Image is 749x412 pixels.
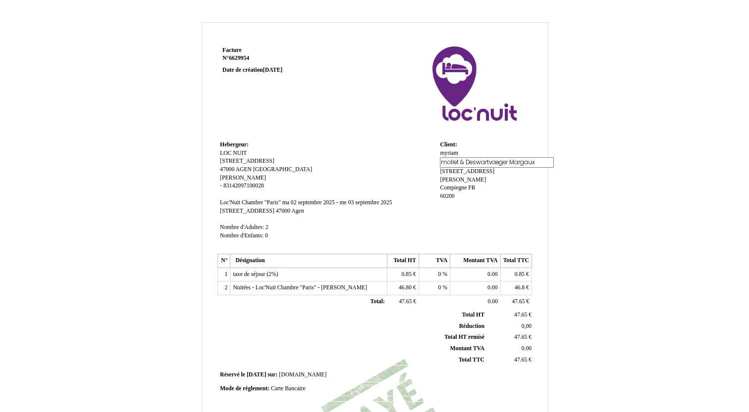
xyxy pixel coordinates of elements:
[220,175,266,181] span: [PERSON_NAME]
[291,208,304,214] span: Agen
[486,332,534,343] td: €
[218,268,230,281] td: 1
[459,323,484,329] span: Réduction
[515,284,525,291] span: 46.8
[522,345,532,352] span: 0.00
[462,312,484,318] span: Total HT
[222,54,341,62] strong: N°
[500,268,532,281] td: €
[419,281,450,295] td: %
[514,357,527,363] span: 47.65
[500,254,532,268] th: Total TTC
[438,271,441,277] span: 0
[514,312,527,318] span: 47.65
[419,254,450,268] th: TVA
[387,268,419,281] td: €
[387,295,419,309] td: €
[440,168,494,183] span: [STREET_ADDRESS][PERSON_NAME]
[399,284,412,291] span: 46.80
[440,150,458,156] span: myriam
[276,208,290,214] span: 47000
[420,46,530,121] img: logo
[220,385,269,392] span: Mode de règlement:
[220,199,281,206] span: Loc'Nuit Chambre "Paris"
[220,150,247,156] span: LOC NUIT
[218,254,230,268] th: N°
[500,281,532,295] td: €
[450,254,500,268] th: Montant TVA
[514,334,527,340] span: 47.65
[370,298,384,305] span: Total:
[487,271,497,277] span: 0.00
[387,254,419,268] th: Total HT
[440,184,467,191] span: Compiegne
[236,166,252,173] span: AGEN
[220,141,249,148] span: Hebergeur:
[266,224,268,230] span: 2
[220,166,234,173] span: 47000
[222,67,282,73] strong: Date de création
[279,371,326,378] span: [DOMAIN_NAME]
[486,354,534,366] td: €
[222,47,242,53] span: Facture
[267,371,277,378] span: sur:
[223,183,264,189] span: 83142097100028
[486,310,534,320] td: €
[220,183,222,189] span: -
[282,199,392,206] span: ma 02 septembre 2025 - me 03 septembre 2025
[402,271,412,277] span: 0.85
[220,371,245,378] span: Réservé le
[450,345,484,352] span: Montant TVA
[522,323,532,329] span: 0,00
[263,67,282,73] span: [DATE]
[233,271,278,277] span: taxe de séjour (2%)
[229,55,249,61] span: 6629954
[438,284,441,291] span: 0
[265,232,268,239] span: 0
[419,268,450,281] td: %
[220,224,264,230] span: Nombre d'Adultes:
[487,284,497,291] span: 0.00
[271,385,306,392] span: Carte Bancaire
[512,298,525,305] span: 47.65
[233,284,367,291] span: Nuitées - Loc'Nuit Chambre "Paris" - [PERSON_NAME]
[220,208,274,214] span: [STREET_ADDRESS]
[387,281,419,295] td: €
[399,298,412,305] span: 47.65
[500,295,532,309] td: €
[459,357,484,363] span: Total TTC
[515,271,525,277] span: 0.85
[230,254,387,268] th: Désignation
[218,281,230,295] td: 2
[440,193,454,199] span: 60200
[220,158,274,164] span: [STREET_ADDRESS]
[440,141,457,148] span: Client:
[253,166,312,173] span: [GEOGRAPHIC_DATA]
[220,232,264,239] span: Nombre d'Enfants:
[444,334,484,340] span: Total HT remisé
[468,184,475,191] span: FR
[488,298,498,305] span: 0.00
[247,371,266,378] span: [DATE]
